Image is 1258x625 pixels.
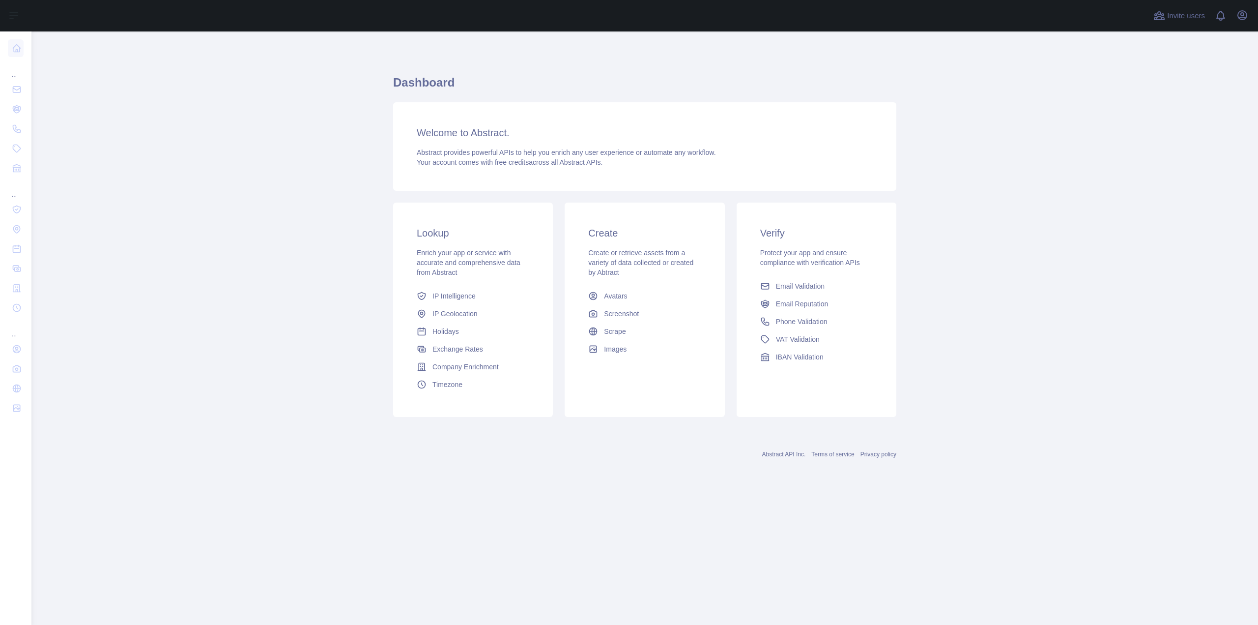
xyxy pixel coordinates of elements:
a: Exchange Rates [413,340,533,358]
a: IP Intelligence [413,287,533,305]
a: VAT Validation [756,330,877,348]
div: ... [8,179,24,199]
div: ... [8,319,24,338]
a: Email Validation [756,277,877,295]
a: Images [584,340,705,358]
span: Abstract provides powerful APIs to help you enrich any user experience or automate any workflow. [417,149,716,156]
h3: Verify [760,226,873,240]
span: IP Geolocation [432,309,478,319]
a: Timezone [413,376,533,393]
a: Holidays [413,323,533,340]
a: Company Enrichment [413,358,533,376]
span: Holidays [432,327,459,336]
span: Avatars [604,291,627,301]
span: Invite users [1167,10,1205,22]
span: free credits [495,158,529,166]
h3: Lookup [417,226,529,240]
h1: Dashboard [393,75,896,98]
span: IBAN Validation [776,352,824,362]
div: ... [8,59,24,79]
a: Abstract API Inc. [762,451,806,458]
span: Email Reputation [776,299,829,309]
a: Privacy policy [860,451,896,458]
a: Terms of service [811,451,854,458]
span: Timezone [432,380,462,389]
a: Scrape [584,323,705,340]
span: VAT Validation [776,334,820,344]
span: Exchange Rates [432,344,483,354]
a: IP Geolocation [413,305,533,323]
span: Email Validation [776,281,825,291]
span: Images [604,344,627,354]
a: Phone Validation [756,313,877,330]
span: Protect your app and ensure compliance with verification APIs [760,249,860,267]
span: Phone Validation [776,317,828,327]
h3: Welcome to Abstract. [417,126,873,140]
span: Company Enrichment [432,362,499,372]
span: Your account comes with across all Abstract APIs. [417,158,602,166]
a: Screenshot [584,305,705,323]
a: Email Reputation [756,295,877,313]
span: Create or retrieve assets from a variety of data collected or created by Abtract [588,249,693,276]
span: Enrich your app or service with accurate and comprehensive data from Abstract [417,249,520,276]
span: IP Intelligence [432,291,476,301]
h3: Create [588,226,701,240]
button: Invite users [1151,8,1207,24]
a: IBAN Validation [756,348,877,366]
span: Screenshot [604,309,639,319]
span: Scrape [604,327,626,336]
a: Avatars [584,287,705,305]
